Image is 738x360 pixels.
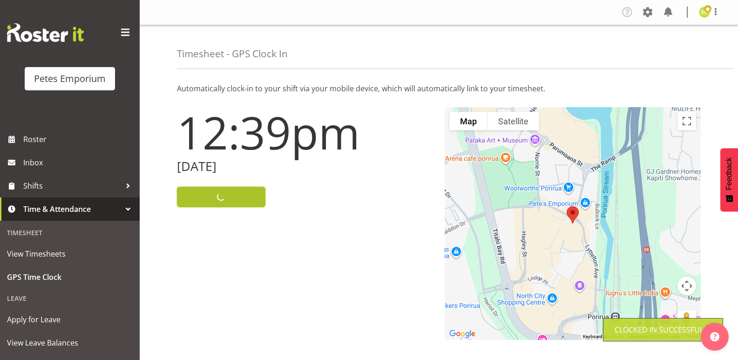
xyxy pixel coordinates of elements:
[34,72,106,86] div: Petes Emporium
[2,331,137,354] a: View Leave Balances
[2,289,137,308] div: Leave
[23,156,135,170] span: Inbox
[7,270,133,284] span: GPS Time Clock
[720,148,738,211] button: Feedback - Show survey
[23,202,121,216] span: Time & Attendance
[7,247,133,261] span: View Timesheets
[583,333,623,340] button: Keyboard shortcuts
[677,112,696,130] button: Toggle fullscreen view
[23,132,135,146] span: Roster
[2,223,137,242] div: Timesheet
[447,328,478,340] a: Open this area in Google Maps (opens a new window)
[2,265,137,289] a: GPS Time Clock
[177,83,701,94] p: Automatically clock-in to your shift via your mobile device, which will automatically link to you...
[725,157,733,190] span: Feedback
[449,112,487,130] button: Show street map
[7,312,133,326] span: Apply for Leave
[177,48,288,59] h4: Timesheet - GPS Clock In
[2,242,137,265] a: View Timesheets
[2,308,137,331] a: Apply for Leave
[710,332,719,341] img: help-xxl-2.png
[177,159,433,174] h2: [DATE]
[615,324,711,335] div: Clocked in Successfully
[677,310,696,329] button: Drag Pegman onto the map to open Street View
[7,336,133,350] span: View Leave Balances
[23,179,121,193] span: Shifts
[7,23,84,42] img: Rosterit website logo
[677,277,696,295] button: Map camera controls
[447,328,478,340] img: Google
[177,107,433,157] h1: 12:39pm
[487,112,539,130] button: Show satellite imagery
[699,7,710,18] img: emma-croft7499.jpg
